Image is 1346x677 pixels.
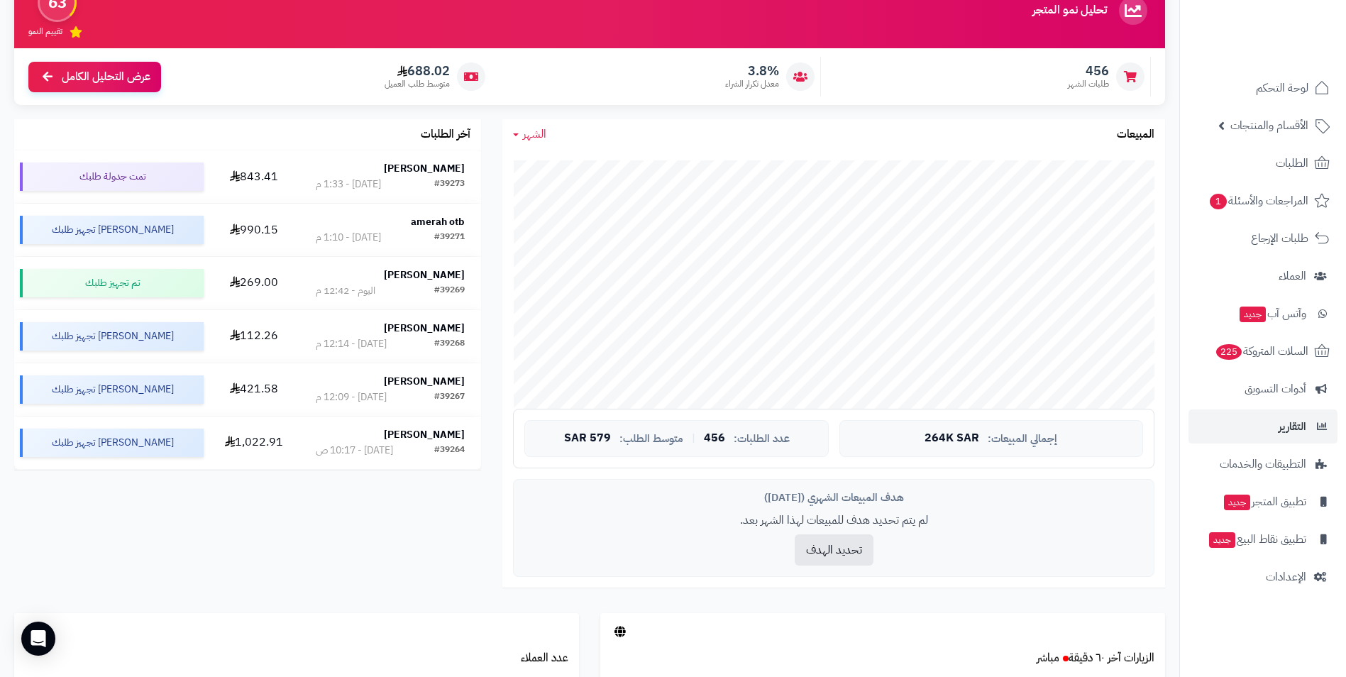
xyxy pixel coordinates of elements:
div: تمت جدولة طلبك [20,163,204,191]
span: متوسط طلب العميل [385,78,450,90]
td: 990.15 [209,204,299,256]
span: 688.02 [385,63,450,79]
div: [PERSON_NAME] تجهيز طلبك [20,429,204,457]
span: جديد [1240,307,1266,322]
strong: [PERSON_NAME] [384,161,465,176]
div: [PERSON_NAME] تجهيز طلبك [20,216,204,244]
span: الإعدادات [1266,567,1306,587]
span: طلبات الإرجاع [1251,229,1308,248]
span: تطبيق المتجر [1223,492,1306,512]
span: إجمالي المبيعات: [988,433,1057,445]
span: جديد [1209,532,1235,548]
div: #39269 [434,284,465,298]
a: المراجعات والأسئلة1 [1188,184,1337,218]
small: مباشر [1037,649,1059,666]
h3: آخر الطلبات [421,128,470,141]
strong: [PERSON_NAME] [384,321,465,336]
p: لم يتم تحديد هدف للمبيعات لهذا الشهر بعد. [524,512,1143,529]
span: العملاء [1279,266,1306,286]
span: متوسط الطلب: [619,433,683,445]
span: التقارير [1279,417,1306,436]
span: عدد الطلبات: [734,433,790,445]
strong: amerah otb [411,214,465,229]
a: وآتس آبجديد [1188,297,1337,331]
strong: [PERSON_NAME] [384,374,465,389]
td: 421.58 [209,363,299,416]
div: [DATE] - 1:10 م [316,231,381,245]
div: اليوم - 12:42 م [316,284,375,298]
a: لوحة التحكم [1188,71,1337,105]
a: طلبات الإرجاع [1188,221,1337,255]
div: #39273 [434,177,465,192]
span: 456 [704,432,725,445]
td: 843.41 [209,150,299,203]
span: لوحة التحكم [1256,78,1308,98]
span: 579 SAR [564,432,611,445]
span: معدل تكرار الشراء [725,78,779,90]
span: جديد [1224,495,1250,510]
div: [PERSON_NAME] تجهيز طلبك [20,322,204,351]
span: الشهر [523,126,546,143]
span: تقييم النمو [28,26,62,38]
a: الشهر [513,126,546,143]
div: #39268 [434,337,465,351]
div: #39267 [434,390,465,404]
div: [PERSON_NAME] تجهيز طلبك [20,375,204,404]
a: الإعدادات [1188,560,1337,594]
div: [DATE] - 10:17 ص [316,444,393,458]
td: 269.00 [209,257,299,309]
a: تطبيق نقاط البيعجديد [1188,522,1337,556]
div: #39264 [434,444,465,458]
button: تحديد الهدف [795,534,873,566]
h3: تحليل نمو المتجر [1032,4,1107,17]
div: #39271 [434,231,465,245]
span: 456 [1068,63,1109,79]
span: أدوات التسويق [1245,379,1306,399]
a: عدد العملاء [521,649,568,666]
div: تم تجهيز طلبك [20,269,204,297]
a: تطبيق المتجرجديد [1188,485,1337,519]
span: التطبيقات والخدمات [1220,454,1306,474]
strong: [PERSON_NAME] [384,427,465,442]
a: عرض التحليل الكامل [28,62,161,92]
span: المراجعات والأسئلة [1208,191,1308,211]
span: السلات المتروكة [1215,341,1308,361]
span: 3.8% [725,63,779,79]
div: [DATE] - 12:14 م [316,337,387,351]
h3: المبيعات [1117,128,1154,141]
div: هدف المبيعات الشهري ([DATE]) [524,490,1143,505]
td: 1,022.91 [209,417,299,469]
td: 112.26 [209,310,299,363]
img: logo-2.png [1250,11,1333,40]
span: تطبيق نقاط البيع [1208,529,1306,549]
div: [DATE] - 12:09 م [316,390,387,404]
a: العملاء [1188,259,1337,293]
a: الزيارات آخر ٦٠ دقيقةمباشر [1037,649,1154,666]
span: وآتس آب [1238,304,1306,324]
div: Open Intercom Messenger [21,622,55,656]
div: [DATE] - 1:33 م [316,177,381,192]
span: 225 [1215,343,1243,360]
a: الطلبات [1188,146,1337,180]
span: عرض التحليل الكامل [62,69,150,85]
strong: [PERSON_NAME] [384,268,465,282]
a: التطبيقات والخدمات [1188,447,1337,481]
a: التقارير [1188,409,1337,444]
a: السلات المتروكة225 [1188,334,1337,368]
span: 264K SAR [925,432,979,445]
span: الأقسام والمنتجات [1230,116,1308,136]
span: طلبات الشهر [1068,78,1109,90]
a: أدوات التسويق [1188,372,1337,406]
span: | [692,433,695,444]
span: الطلبات [1276,153,1308,173]
span: 1 [1209,193,1228,210]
